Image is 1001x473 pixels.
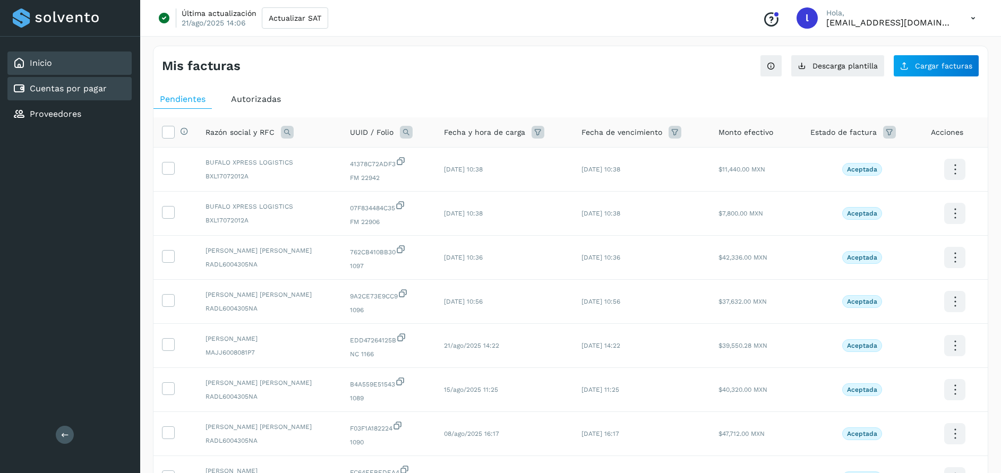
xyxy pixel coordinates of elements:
span: $39,550.28 MXN [718,342,767,349]
div: Inicio [7,51,132,75]
span: 762CB410BB30 [350,244,426,257]
span: Cargar facturas [915,62,972,70]
span: [DATE] 10:38 [444,210,483,217]
span: Actualizar SAT [269,14,321,22]
span: [PERSON_NAME] [PERSON_NAME] [206,290,333,299]
span: Estado de factura [810,127,877,138]
span: Fecha de vencimiento [581,127,662,138]
div: Cuentas por pagar [7,77,132,100]
span: 21/ago/2025 14:22 [444,342,499,349]
span: Descarga plantilla [812,62,878,70]
span: $7,800.00 MXN [718,210,763,217]
span: BXL17072012A [206,171,333,181]
span: Pendientes [160,94,206,104]
span: Monto efectivo [718,127,773,138]
span: B4A559E51543 [350,376,426,389]
p: Hola, [826,8,954,18]
span: RADL6004305NA [206,436,333,445]
span: 1089 [350,393,426,403]
span: 1097 [350,261,426,271]
p: Aceptada [847,254,877,261]
span: $47,712.00 MXN [718,430,765,437]
span: RADL6004305NA [206,392,333,401]
span: [PERSON_NAME] [PERSON_NAME] [206,422,333,432]
button: Actualizar SAT [262,7,328,29]
span: F03F1A182224 [350,420,426,433]
span: $42,336.00 MXN [718,254,767,261]
span: [DATE] 10:56 [444,298,483,305]
span: RADL6004305NA [206,260,333,269]
a: Cuentas por pagar [30,83,107,93]
span: Fecha y hora de carga [444,127,525,138]
p: Aceptada [847,298,877,305]
p: Aceptada [847,210,877,217]
button: Descarga plantilla [791,55,885,77]
span: [PERSON_NAME] [PERSON_NAME] [206,246,333,255]
span: [PERSON_NAME] [206,334,333,343]
span: $40,320.00 MXN [718,386,767,393]
p: Aceptada [847,386,877,393]
span: $11,440.00 MXN [718,166,765,173]
span: RADL6004305NA [206,304,333,313]
span: 1096 [350,305,426,315]
div: Proveedores [7,102,132,126]
span: UUID / Folio [350,127,393,138]
span: [PERSON_NAME] [PERSON_NAME] [206,378,333,388]
span: [DATE] 10:56 [581,298,620,305]
span: [DATE] 11:25 [581,386,619,393]
span: Acciones [931,127,963,138]
a: Inicio [30,58,52,68]
button: Cargar facturas [893,55,979,77]
span: [DATE] 10:38 [581,166,620,173]
span: [DATE] 16:17 [581,430,619,437]
span: Autorizadas [231,94,281,104]
span: 41378C72ADF3 [350,156,426,169]
span: 9A2CE73E9CC9 [350,288,426,301]
p: 21/ago/2025 14:06 [182,18,246,28]
span: MAJJ6008081P7 [206,348,333,357]
span: NC 1166 [350,349,426,359]
span: [DATE] 14:22 [581,342,620,349]
span: [DATE] 10:36 [444,254,483,261]
a: Proveedores [30,109,81,119]
p: luisfgonzalez@solgic.mx [826,18,954,28]
span: BUFALO XPRESS LOGISTICS [206,158,333,167]
p: Aceptada [847,430,877,437]
span: 1090 [350,437,426,447]
span: BUFALO XPRESS LOGISTICS [206,202,333,211]
span: [DATE] 10:36 [581,254,620,261]
span: [DATE] 10:38 [444,166,483,173]
span: Razón social y RFC [206,127,275,138]
p: Última actualización [182,8,256,18]
span: FM 22942 [350,173,426,183]
span: EDD47264125B [350,332,426,345]
h4: Mis facturas [162,58,241,74]
p: Aceptada [847,166,877,173]
p: Aceptada [847,342,877,349]
span: 07F834484C35 [350,200,426,213]
span: 15/ago/2025 11:25 [444,386,498,393]
span: 08/ago/2025 16:17 [444,430,499,437]
span: FM 22906 [350,217,426,227]
span: BXL17072012A [206,216,333,225]
span: $37,632.00 MXN [718,298,767,305]
span: [DATE] 10:38 [581,210,620,217]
